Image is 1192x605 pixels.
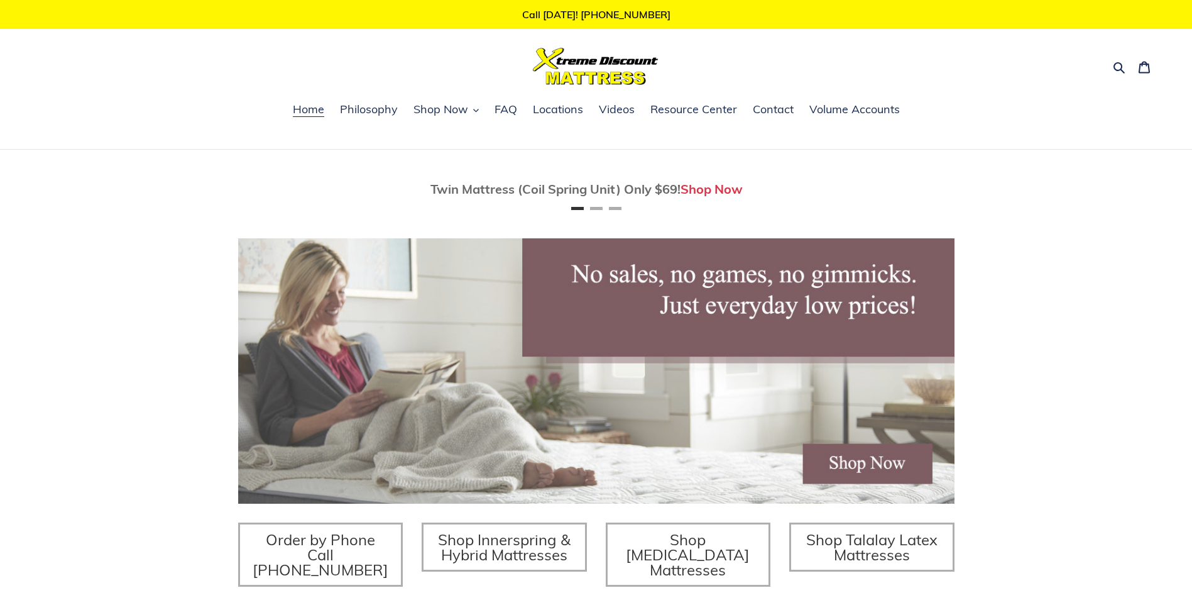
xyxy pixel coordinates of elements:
a: Order by Phone Call [PHONE_NUMBER] [238,523,403,587]
span: FAQ [495,102,517,117]
button: Page 3 [609,207,621,210]
span: Home [293,102,324,117]
span: Order by Phone Call [PHONE_NUMBER] [253,530,388,579]
a: Volume Accounts [803,101,906,119]
a: Shop Now [681,181,743,197]
a: FAQ [488,101,523,119]
img: herobannermay2022-1652879215306_1200x.jpg [238,238,954,504]
span: Philosophy [340,102,398,117]
a: Shop Innerspring & Hybrid Mattresses [422,523,587,572]
img: Xtreme Discount Mattress [533,48,659,85]
span: Shop Innerspring & Hybrid Mattresses [438,530,571,564]
span: Contact [753,102,794,117]
a: Shop Talalay Latex Mattresses [789,523,954,572]
span: Videos [599,102,635,117]
button: Shop Now [407,101,485,119]
span: Volume Accounts [809,102,900,117]
span: Shop Talalay Latex Mattresses [806,530,938,564]
span: Twin Mattress (Coil Spring Unit) Only $69! [430,181,681,197]
a: Home [287,101,331,119]
button: Page 2 [590,207,603,210]
a: Videos [593,101,641,119]
a: Philosophy [334,101,404,119]
a: Contact [746,101,800,119]
button: Page 1 [571,207,584,210]
a: Locations [527,101,589,119]
span: Shop Now [413,102,468,117]
span: Locations [533,102,583,117]
a: Resource Center [644,101,743,119]
span: Resource Center [650,102,737,117]
span: Shop [MEDICAL_DATA] Mattresses [626,530,750,579]
a: Shop [MEDICAL_DATA] Mattresses [606,523,771,587]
